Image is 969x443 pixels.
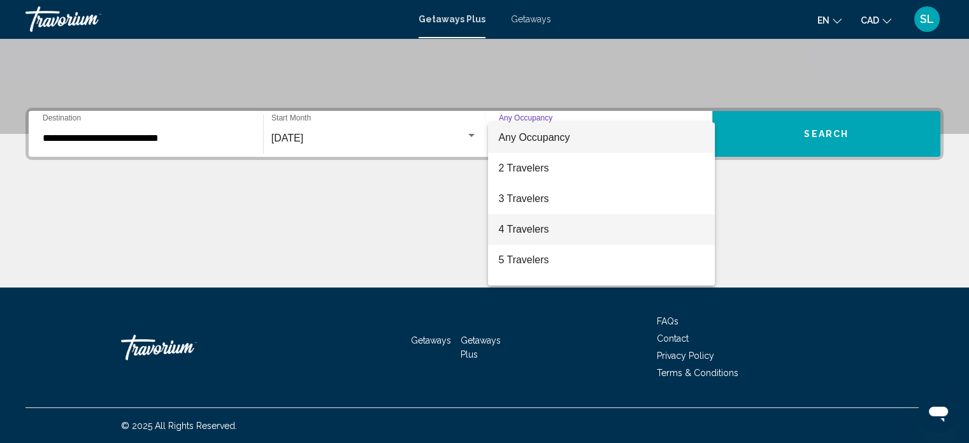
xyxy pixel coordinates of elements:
[918,392,959,433] iframe: Button to launch messaging window
[498,275,705,306] span: 6 Travelers
[498,153,705,184] span: 2 Travelers
[498,245,705,275] span: 5 Travelers
[498,132,570,143] span: Any Occupancy
[498,214,705,245] span: 4 Travelers
[498,184,705,214] span: 3 Travelers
